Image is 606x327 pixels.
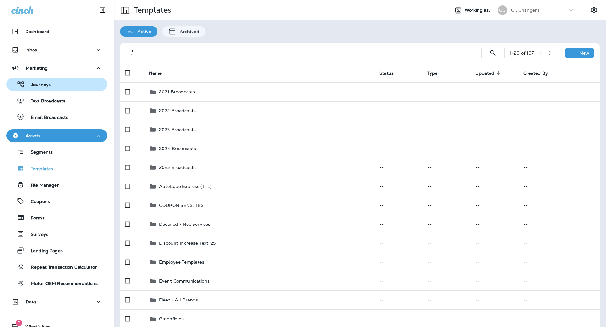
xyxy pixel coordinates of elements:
td: -- [422,139,470,158]
button: Forms [6,211,107,224]
p: Assets [26,133,40,138]
td: -- [374,290,422,309]
p: COUPON SENS. TEST [159,203,206,208]
p: Discount Increase Text '25 [159,241,216,246]
td: -- [374,215,422,234]
p: File Manager [24,183,59,189]
p: Marketing [26,66,48,71]
button: Segments [6,145,107,159]
td: -- [422,253,470,272]
span: Type [427,70,446,76]
td: -- [422,215,470,234]
td: -- [374,120,422,139]
button: Data [6,295,107,308]
button: Motor OEM Recommendations [6,277,107,290]
td: -- [422,101,470,120]
button: Journeys [6,78,107,91]
td: -- [422,82,470,101]
button: Landing Pages [6,244,107,257]
div: OC [498,5,507,15]
td: -- [470,139,518,158]
p: Event Communications [159,278,210,283]
td: -- [374,82,422,101]
td: -- [470,253,518,272]
td: -- [518,120,600,139]
button: Settings [588,4,600,16]
span: Name [149,70,170,76]
td: -- [518,82,600,101]
p: Dashboard [25,29,49,34]
span: 6 [15,320,22,326]
td: -- [518,101,600,120]
td: -- [422,120,470,139]
span: Updated [475,71,495,76]
button: Search Templates [487,47,499,59]
td: -- [374,196,422,215]
button: Collapse Sidebar [94,4,111,16]
p: Segments [24,149,53,156]
p: Archived [176,29,199,34]
p: Fleet - All Brands [159,297,198,302]
td: -- [518,177,600,196]
span: Name [149,71,162,76]
td: -- [374,177,422,196]
p: Employee Templates [159,260,205,265]
p: 2023 Broadcasts [159,127,196,132]
td: -- [422,234,470,253]
button: Email Broadcasts [6,110,107,124]
td: -- [422,158,470,177]
p: Templates [24,166,53,172]
span: Updated [475,70,503,76]
div: 1 - 20 of 107 [510,50,534,55]
p: Motor OEM Recommendations [25,281,98,287]
span: Created By [523,70,556,76]
button: Inbox [6,44,107,56]
p: Text Broadcasts [24,98,65,104]
td: -- [470,101,518,120]
p: Inbox [25,47,37,52]
p: 2021 Broadcasts [159,89,195,94]
td: -- [518,253,600,272]
p: Data [26,299,36,304]
td: -- [374,139,422,158]
td: -- [518,272,600,290]
p: Landing Pages [24,248,63,254]
td: -- [518,215,600,234]
button: File Manager [6,178,107,191]
button: Coupons [6,195,107,208]
p: 2022 Broadcasts [159,108,196,113]
p: Declined / Rec Services [159,222,210,227]
td: -- [374,101,422,120]
span: Created By [523,71,548,76]
button: Dashboard [6,25,107,38]
td: -- [470,290,518,309]
td: -- [470,158,518,177]
button: Surveys [6,227,107,241]
td: -- [374,272,422,290]
td: -- [518,158,600,177]
button: Filters [125,47,138,59]
p: New [579,50,589,55]
td: -- [518,234,600,253]
button: Templates [6,162,107,175]
span: Type [427,71,438,76]
td: -- [518,139,600,158]
span: Working as: [465,8,491,13]
td: -- [374,253,422,272]
td: -- [470,215,518,234]
td: -- [470,234,518,253]
td: -- [422,290,470,309]
p: 2025 Broadcasts [159,165,196,170]
td: -- [470,120,518,139]
td: -- [422,272,470,290]
td: -- [422,177,470,196]
button: Text Broadcasts [6,94,107,107]
p: 2024 Broadcasts [159,146,196,151]
span: Status [379,70,402,76]
p: Coupons [24,199,50,205]
td: -- [470,82,518,101]
td: -- [374,158,422,177]
button: Repeat Transaction Calculator [6,260,107,273]
td: -- [470,196,518,215]
span: Status [379,71,394,76]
